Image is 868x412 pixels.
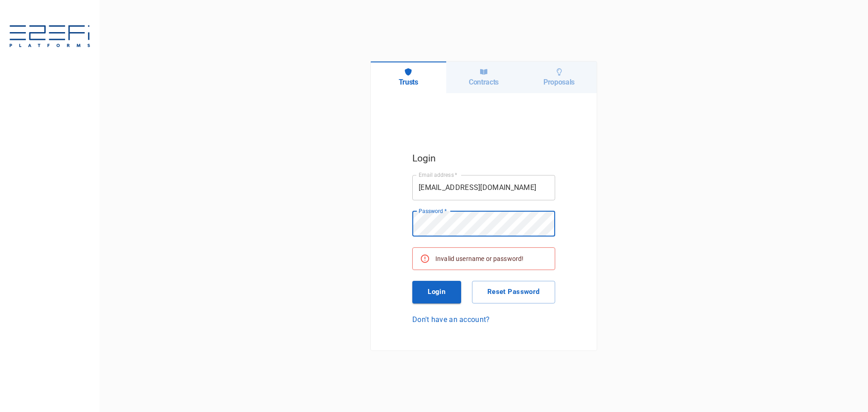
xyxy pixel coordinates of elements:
[469,78,499,86] h6: Contracts
[412,281,461,303] button: Login
[412,151,555,166] h5: Login
[543,78,575,86] h6: Proposals
[419,207,447,215] label: Password
[9,25,90,49] img: E2EFiPLATFORMS-7f06cbf9.svg
[435,251,524,267] div: Invalid username or password!
[419,171,458,179] label: Email address
[412,314,555,325] a: Don't have an account?
[399,78,418,86] h6: Trusts
[472,281,555,303] button: Reset Password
